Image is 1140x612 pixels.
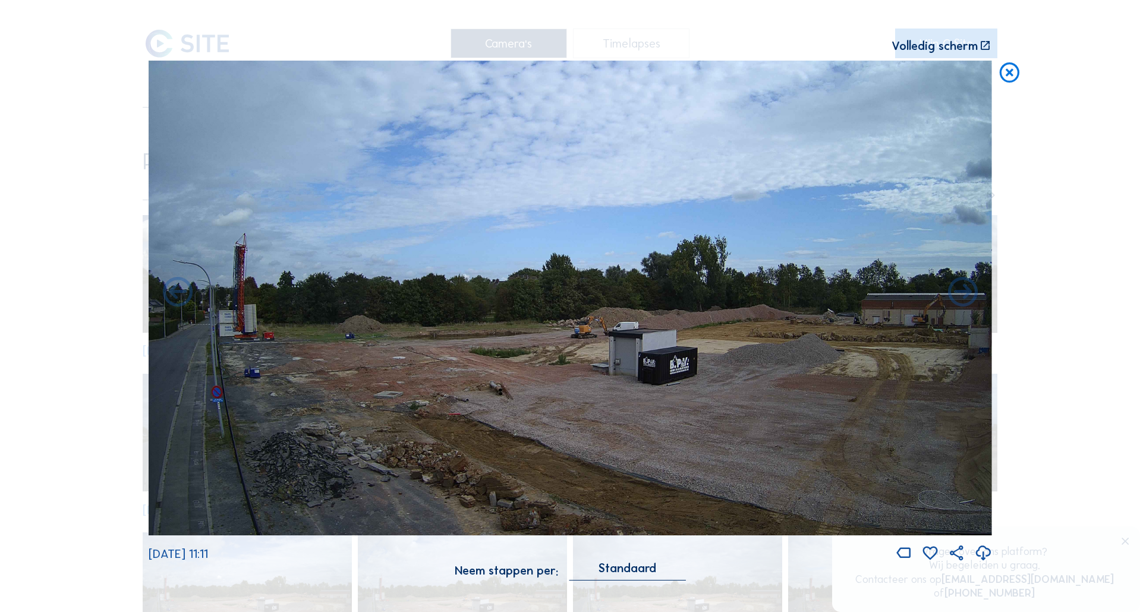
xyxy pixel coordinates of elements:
div: Volledig scherm [892,40,978,52]
div: Standaard [569,563,686,580]
i: Forward [160,275,196,311]
span: [DATE] 11:11 [149,547,208,561]
div: Standaard [599,563,656,573]
i: Back [945,275,981,311]
div: Neem stappen per: [455,564,558,576]
img: Image [149,61,992,535]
